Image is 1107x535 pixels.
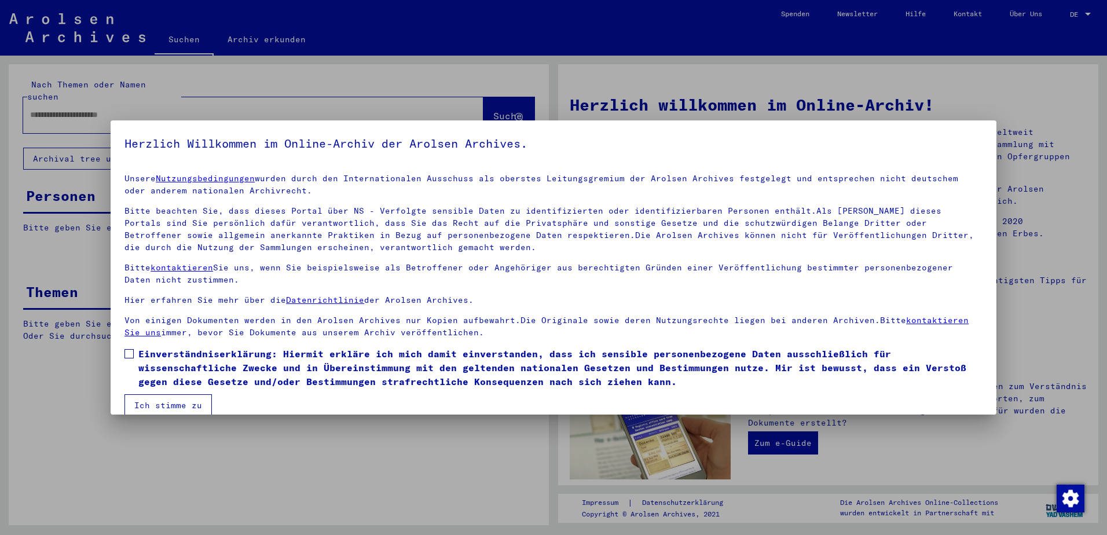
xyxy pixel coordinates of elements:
[156,173,255,184] a: Nutzungsbedingungen
[124,294,983,306] p: Hier erfahren Sie mehr über die der Arolsen Archives.
[1056,484,1084,512] div: Zustimmung ändern
[124,262,983,286] p: Bitte Sie uns, wenn Sie beispielsweise als Betroffener oder Angehöriger aus berechtigten Gründen ...
[124,315,969,338] a: kontaktieren Sie uns
[286,295,364,305] a: Datenrichtlinie
[1057,485,1084,512] img: Zustimmung ändern
[124,134,983,153] h5: Herzlich Willkommen im Online-Archiv der Arolsen Archives.
[124,205,983,254] p: Bitte beachten Sie, dass dieses Portal über NS - Verfolgte sensible Daten zu identifizierten oder...
[138,347,983,389] span: Einverständniserklärung: Hiermit erkläre ich mich damit einverstanden, dass ich sensible personen...
[124,314,983,339] p: Von einigen Dokumenten werden in den Arolsen Archives nur Kopien aufbewahrt.Die Originale sowie d...
[124,173,983,197] p: Unsere wurden durch den Internationalen Ausschuss als oberstes Leitungsgremium der Arolsen Archiv...
[151,262,213,273] a: kontaktieren
[124,394,212,416] button: Ich stimme zu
